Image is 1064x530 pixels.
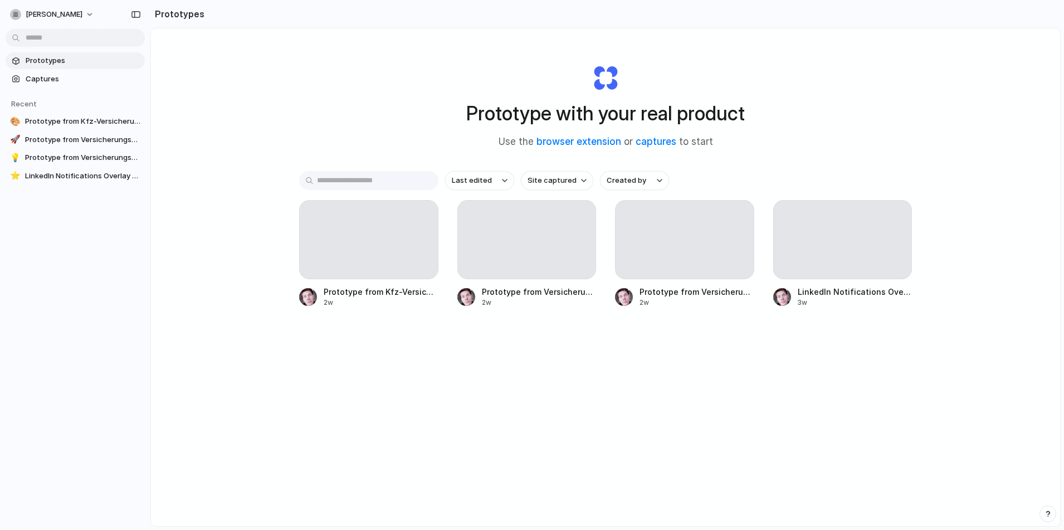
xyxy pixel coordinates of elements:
[6,113,145,130] a: 🎨Prototype from Kfz-Versicherung Vergleich 2025
[6,52,145,69] a: Prototypes
[482,298,597,308] div: 2w
[10,152,21,163] div: 💡
[6,149,145,166] a: 💡Prototype from Versicherungsvergleich
[466,99,745,128] h1: Prototype with your real product
[6,168,145,184] a: ⭐LinkedIn Notifications Overlay Reader
[798,286,912,298] span: LinkedIn Notifications Overlay Reader
[25,116,140,127] span: Prototype from Kfz-Versicherung Vergleich 2025
[445,171,514,190] button: Last edited
[457,200,597,308] a: Prototype from Versicherungsvergleich v22w
[798,298,912,308] div: 3w
[600,171,669,190] button: Created by
[521,171,593,190] button: Site captured
[636,136,676,147] a: captures
[607,175,646,186] span: Created by
[482,286,597,298] span: Prototype from Versicherungsvergleich v2
[499,135,713,149] span: Use the or to start
[10,116,21,127] div: 🎨
[6,132,145,148] a: 🚀Prototype from Versicherungsvergleich v2
[6,71,145,87] a: Captures
[299,200,438,308] a: Prototype from Kfz-Versicherung Vergleich 20252w
[26,55,140,66] span: Prototypes
[10,134,21,145] div: 🚀
[324,286,438,298] span: Prototype from Kfz-Versicherung Vergleich 2025
[324,298,438,308] div: 2w
[150,7,204,21] h2: Prototypes
[528,175,577,186] span: Site captured
[26,9,82,20] span: [PERSON_NAME]
[640,298,754,308] div: 2w
[25,134,140,145] span: Prototype from Versicherungsvergleich v2
[452,175,492,186] span: Last edited
[615,200,754,308] a: Prototype from Versicherungsvergleich2w
[11,99,37,108] span: Recent
[773,200,912,308] a: LinkedIn Notifications Overlay Reader3w
[640,286,754,298] span: Prototype from Versicherungsvergleich
[25,171,140,182] span: LinkedIn Notifications Overlay Reader
[25,152,140,163] span: Prototype from Versicherungsvergleich
[26,74,140,85] span: Captures
[6,6,100,23] button: [PERSON_NAME]
[536,136,621,147] a: browser extension
[10,171,21,182] div: ⭐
